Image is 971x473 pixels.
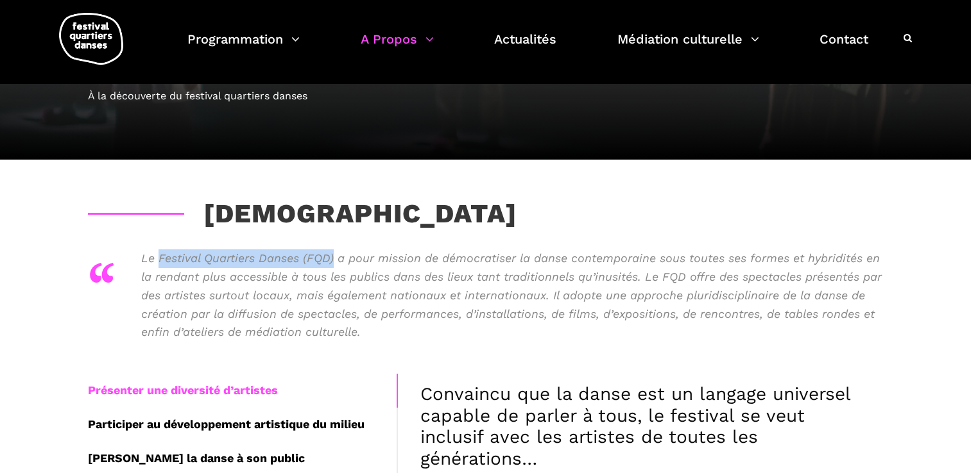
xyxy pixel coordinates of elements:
a: Médiation culturelle [617,28,759,66]
div: “ [88,243,116,320]
div: À la découverte du festival quartiers danses [88,88,884,104]
h4: Convaincu que la danse est un langage universel capable de parler à tous, le festival se veut inc... [420,383,861,469]
a: Contact [820,28,868,66]
div: Participer au développement artistique du milieu [88,408,397,442]
a: Actualités [494,28,556,66]
h3: [DEMOGRAPHIC_DATA] [88,198,517,230]
a: Programmation [187,28,300,66]
div: Présenter une diversité d’artistes [88,374,397,408]
a: A Propos [361,28,434,66]
p: Le Festival Quartiers Danses (FQD) a pour mission de démocratiser la danse contemporaine sous tou... [141,249,884,342]
img: logo-fqd-med [59,13,123,65]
